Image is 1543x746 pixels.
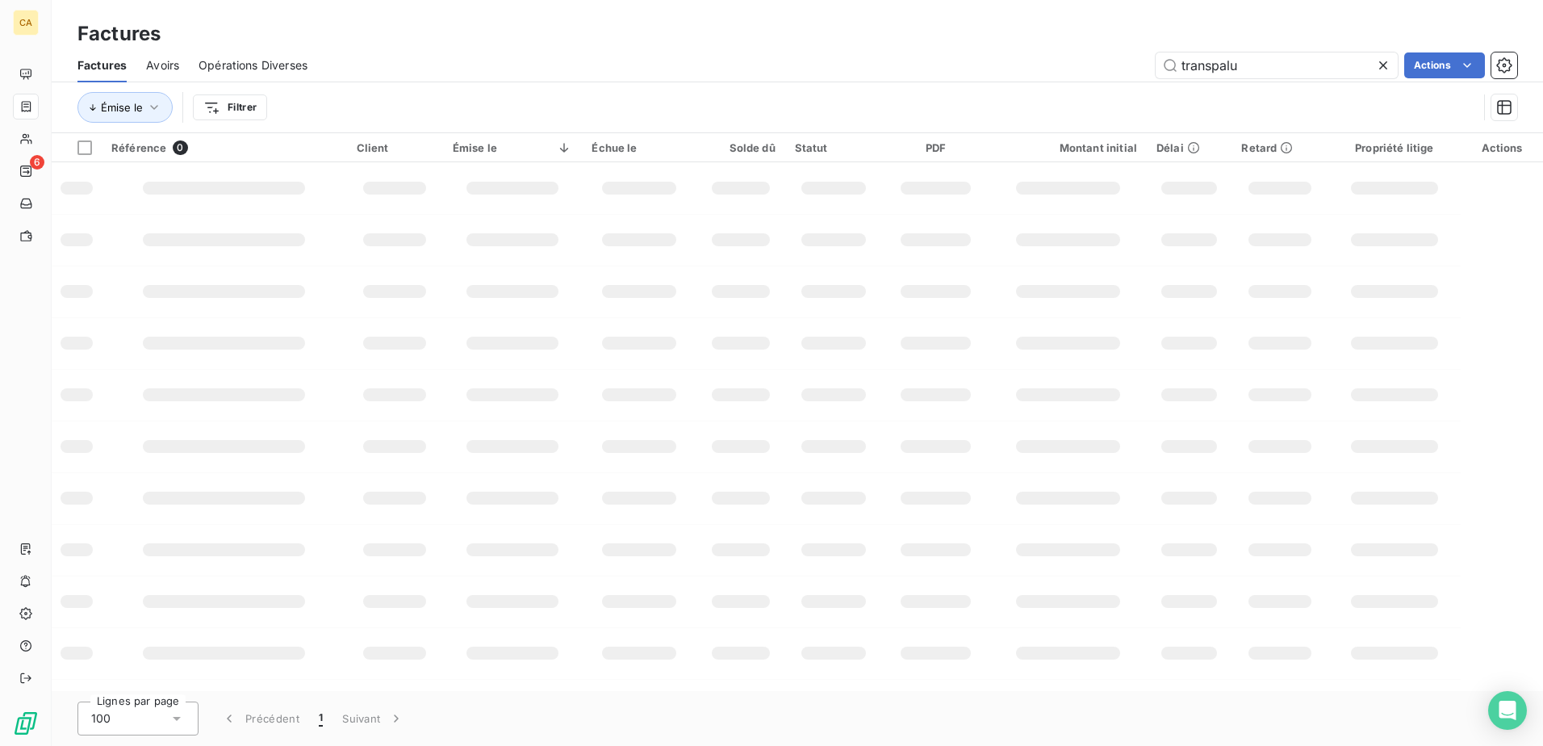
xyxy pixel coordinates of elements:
[892,141,979,154] div: PDF
[146,57,179,73] span: Avoirs
[91,710,111,727] span: 100
[319,710,323,727] span: 1
[1241,141,1318,154] div: Retard
[111,141,166,154] span: Référence
[193,94,267,120] button: Filtrer
[77,19,161,48] h3: Factures
[998,141,1137,154] div: Montant initial
[101,101,143,114] span: Émise le
[1156,52,1398,78] input: Rechercher
[1488,691,1527,730] div: Open Intercom Messenger
[332,702,414,736] button: Suivant
[706,141,776,154] div: Solde dû
[357,141,433,154] div: Client
[795,141,873,154] div: Statut
[199,57,307,73] span: Opérations Diverses
[1156,141,1222,154] div: Délai
[77,57,127,73] span: Factures
[1338,141,1452,154] div: Propriété litige
[309,702,332,736] button: 1
[592,141,686,154] div: Échue le
[77,92,173,123] button: Émise le
[13,10,39,36] div: CA
[211,702,309,736] button: Précédent
[13,710,39,736] img: Logo LeanPay
[1404,52,1485,78] button: Actions
[1470,141,1533,154] div: Actions
[173,140,187,155] span: 0
[30,155,44,170] span: 6
[453,141,572,154] div: Émise le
